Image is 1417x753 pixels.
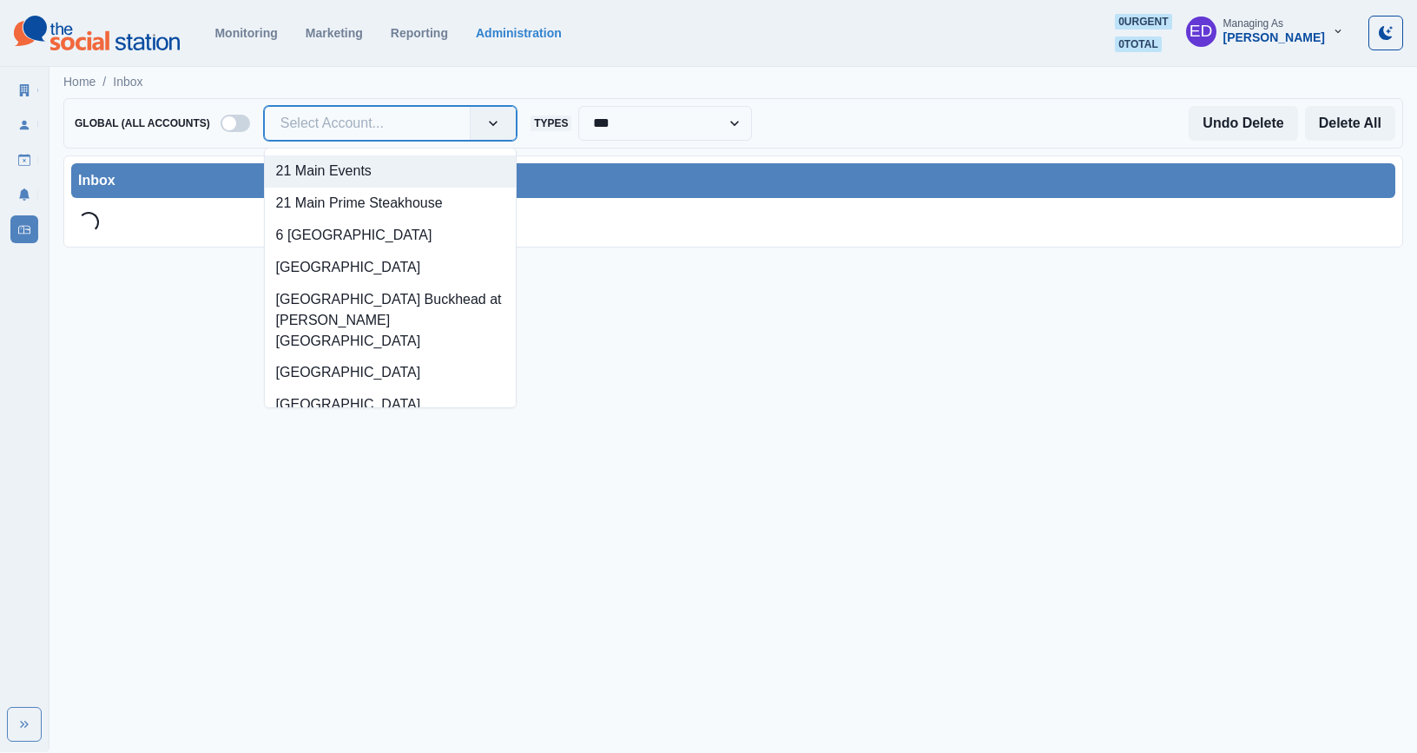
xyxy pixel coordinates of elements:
[63,73,96,91] a: Home
[391,26,448,40] a: Reporting
[265,220,516,252] div: 6 [GEOGRAPHIC_DATA]
[10,215,38,243] a: Inbox
[1115,36,1162,52] span: 0 total
[71,116,214,131] span: Global (All Accounts)
[1223,30,1325,45] div: [PERSON_NAME]
[265,357,516,389] div: [GEOGRAPHIC_DATA]
[531,116,571,131] span: Types
[265,188,516,220] div: 21 Main Prime Steakhouse
[102,73,106,91] span: /
[1190,10,1213,52] div: Elizabeth Dempsey
[78,170,1388,191] div: Inbox
[265,283,516,357] div: [GEOGRAPHIC_DATA] Buckhead at [PERSON_NAME][GEOGRAPHIC_DATA]
[113,73,142,91] a: Inbox
[1223,17,1283,30] div: Managing As
[1305,106,1395,141] button: Delete All
[476,26,562,40] a: Administration
[10,181,38,208] a: Notifications
[1172,14,1358,49] button: Managing As[PERSON_NAME]
[14,16,180,50] img: logoTextSVG.62801f218bc96a9b266caa72a09eb111.svg
[265,155,516,188] div: 21 Main Events
[306,26,363,40] a: Marketing
[214,26,277,40] a: Monitoring
[265,251,516,283] div: [GEOGRAPHIC_DATA]
[1368,16,1403,50] button: Toggle Mode
[7,707,42,742] button: Expand
[10,111,38,139] a: Users
[10,76,38,104] a: Clients
[10,146,38,174] a: Draft Posts
[1189,106,1297,141] button: Undo Delete
[265,389,516,421] div: [GEOGRAPHIC_DATA]
[63,73,143,91] nav: breadcrumb
[1115,14,1171,30] span: 0 urgent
